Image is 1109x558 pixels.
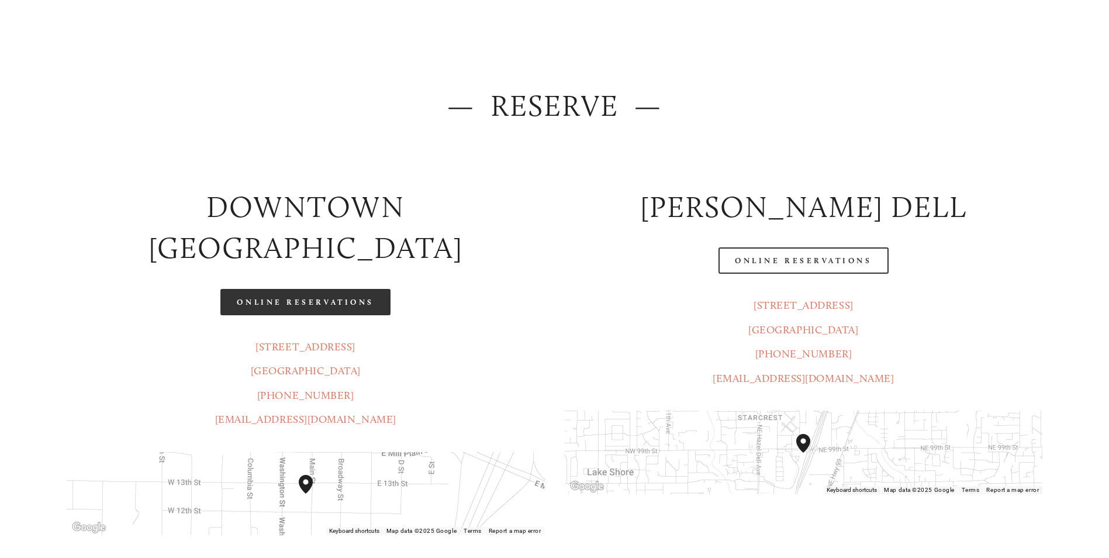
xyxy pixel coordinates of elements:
[986,487,1039,493] a: Report a map error
[568,479,606,494] img: Google
[748,323,858,336] a: [GEOGRAPHIC_DATA]
[251,364,361,377] a: [GEOGRAPHIC_DATA]
[67,187,545,269] h2: Downtown [GEOGRAPHIC_DATA]
[884,487,954,493] span: Map data ©2025 Google
[796,434,824,471] div: Amaro's Table 816 Northeast 98th Circle Vancouver, WA, 98665, United States
[67,85,1042,127] h2: — Reserve —
[215,413,396,426] a: [EMAIL_ADDRESS][DOMAIN_NAME]
[257,389,354,402] a: [PHONE_NUMBER]
[70,520,108,535] img: Google
[827,486,877,494] button: Keyboard shortcuts
[565,187,1043,228] h2: [PERSON_NAME] DELL
[718,247,888,274] a: Online Reservations
[713,372,894,385] a: [EMAIL_ADDRESS][DOMAIN_NAME]
[386,528,457,534] span: Map data ©2025 Google
[255,340,355,353] a: [STREET_ADDRESS]
[962,487,980,493] a: Terms
[220,289,390,315] a: Online Reservations
[329,527,379,535] button: Keyboard shortcuts
[299,475,327,512] div: Amaro's Table 1220 Main Street vancouver, United States
[489,528,541,534] a: Report a map error
[70,520,108,535] a: Open this area in Google Maps (opens a new window)
[754,299,854,312] a: [STREET_ADDRESS]
[464,528,482,534] a: Terms
[568,479,606,494] a: Open this area in Google Maps (opens a new window)
[755,347,852,360] a: [PHONE_NUMBER]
